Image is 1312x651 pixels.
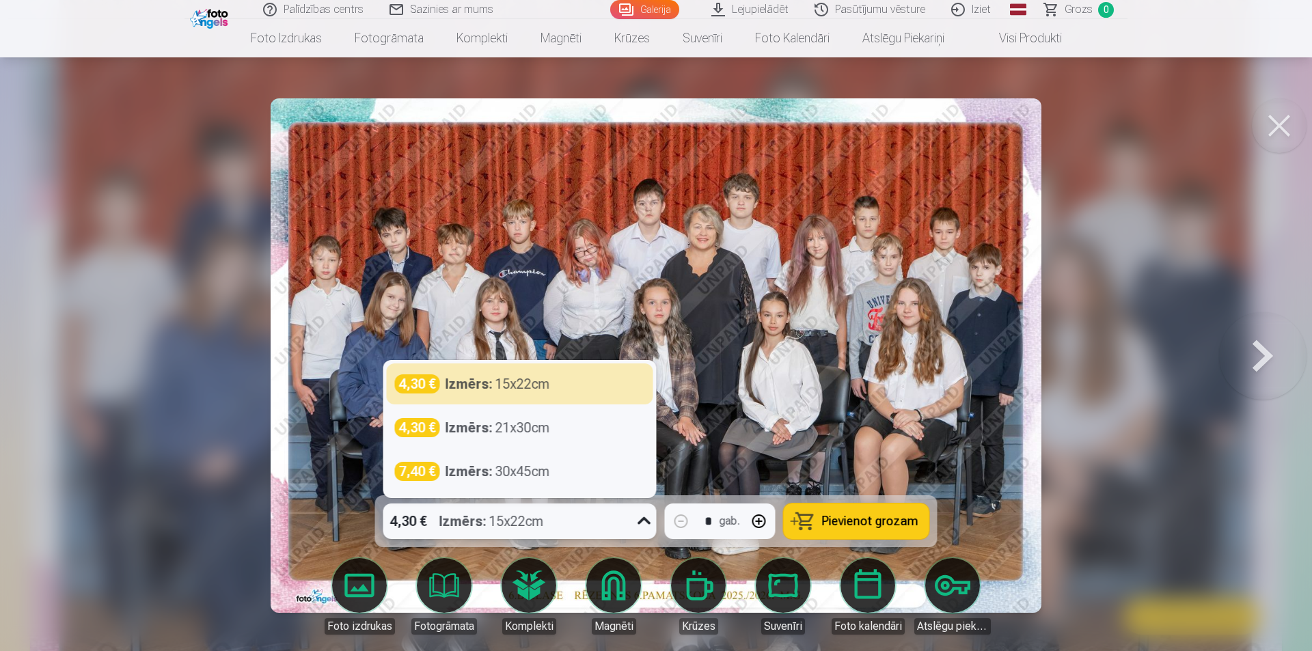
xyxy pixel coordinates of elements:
[1065,1,1093,18] span: Grozs
[784,503,929,539] button: Pievienot grozam
[846,19,961,57] a: Atslēgu piekariņi
[745,558,821,635] a: Suvenīri
[575,558,652,635] a: Magnēti
[666,19,739,57] a: Suvenīri
[338,19,440,57] a: Fotogrāmata
[822,515,918,527] span: Pievienot grozam
[598,19,666,57] a: Krūzes
[446,374,493,393] strong: Izmērs :
[491,558,567,635] a: Komplekti
[439,503,544,539] div: 15x22cm
[446,462,550,481] div: 30x45cm
[383,503,434,539] div: 4,30 €
[832,618,905,635] div: Foto kalendāri
[502,618,556,635] div: Komplekti
[234,19,338,57] a: Foto izdrukas
[914,618,991,635] div: Atslēgu piekariņi
[411,618,477,635] div: Fotogrāmata
[440,19,524,57] a: Komplekti
[190,5,232,29] img: /fa1
[720,513,740,529] div: gab.
[395,374,440,393] div: 4,30 €
[321,558,398,635] a: Foto izdrukas
[446,418,550,437] div: 21x30cm
[660,558,737,635] a: Krūzes
[446,462,493,481] strong: Izmērs :
[325,618,395,635] div: Foto izdrukas
[679,618,718,635] div: Krūzes
[739,19,846,57] a: Foto kalendāri
[914,558,991,635] a: Atslēgu piekariņi
[395,462,440,481] div: 7,40 €
[830,558,906,635] a: Foto kalendāri
[406,558,482,635] a: Fotogrāmata
[1098,2,1114,18] span: 0
[446,374,550,393] div: 15x22cm
[761,618,805,635] div: Suvenīri
[395,418,440,437] div: 4,30 €
[439,512,487,531] strong: Izmērs :
[446,418,493,437] strong: Izmērs :
[524,19,598,57] a: Magnēti
[592,618,636,635] div: Magnēti
[961,19,1078,57] a: Visi produkti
